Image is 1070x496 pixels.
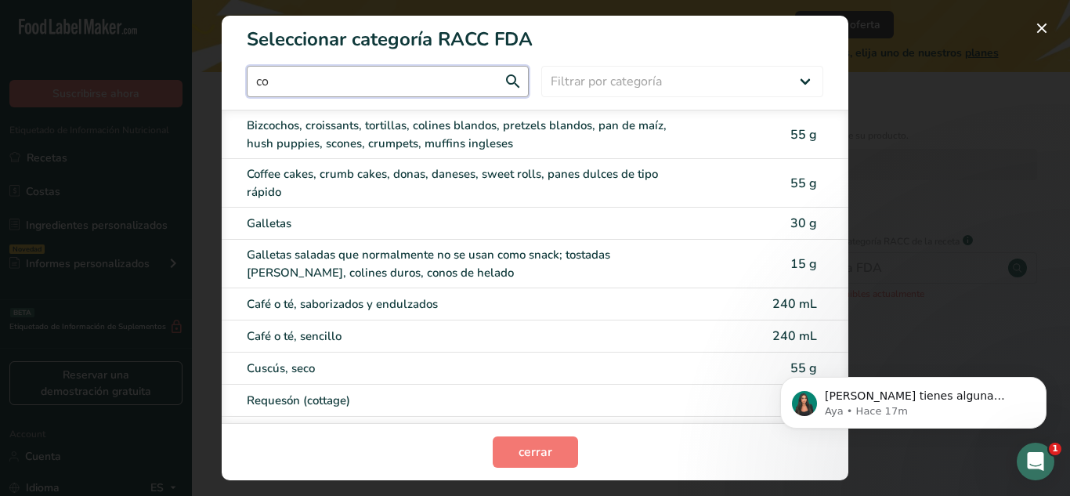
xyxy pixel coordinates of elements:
[247,392,692,410] div: Requesón (cottage)
[519,443,552,462] span: cerrar
[247,360,692,378] div: Cuscús, seco
[222,13,848,53] h1: Seleccionar categoría RACC FDA
[247,117,692,152] div: Bizcochos, croissants, tortillas, colines blandos, pretzels blandos, pan de maíz, hush puppies, s...
[1017,443,1054,480] iframe: Intercom live chat
[493,436,578,468] button: cerrar
[772,295,817,313] span: 240 mL
[247,66,529,97] input: Escribe aquí para comenzar a buscar..
[772,328,817,345] span: 240 mL
[790,126,817,143] span: 55 g
[790,255,817,273] span: 15 g
[247,215,692,233] div: Galletas
[247,246,692,281] div: Galletas saladas que normalmente no se usan como snack; tostadas [PERSON_NAME], colines duros, co...
[1049,443,1061,455] span: 1
[247,328,692,346] div: Café o té, sencillo
[790,215,817,232] span: 30 g
[247,295,692,313] div: Café o té, saborizados y endulzados
[757,344,1070,454] iframe: Intercom notifications mensaje
[790,175,817,192] span: 55 g
[247,165,692,201] div: Coffee cakes, crumb cakes, donas, daneses, sweet rolls, panes dulces de tipo rápido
